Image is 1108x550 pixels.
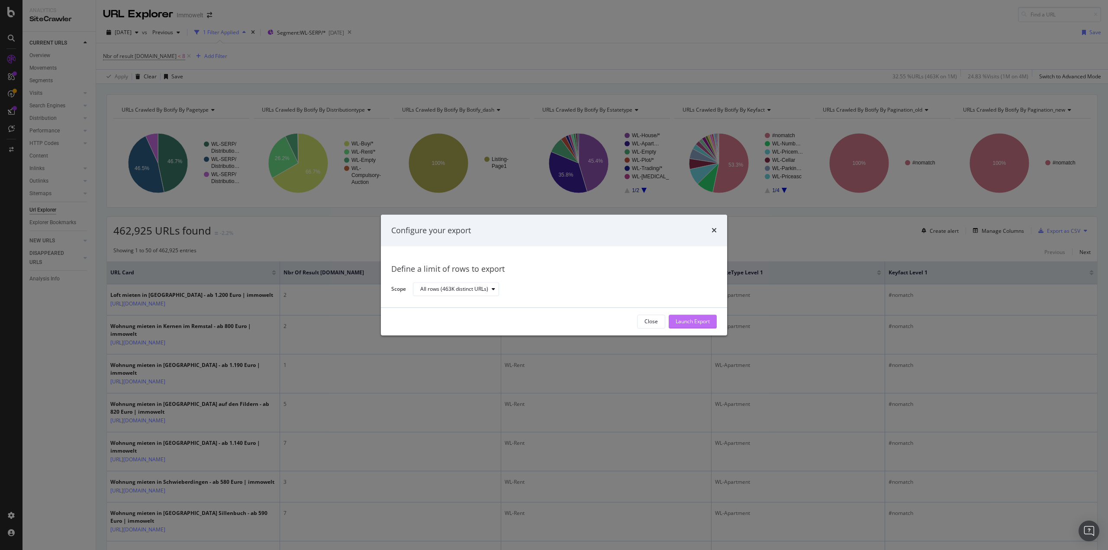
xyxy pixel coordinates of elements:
button: Launch Export [669,315,717,328]
button: All rows (463K distinct URLs) [413,283,499,296]
div: modal [381,215,727,335]
label: Scope [391,285,406,295]
div: Open Intercom Messenger [1079,521,1099,541]
div: times [712,225,717,236]
button: Close [637,315,665,328]
div: All rows (463K distinct URLs) [420,287,488,292]
div: Launch Export [676,318,710,325]
div: Configure your export [391,225,471,236]
div: Define a limit of rows to export [391,264,717,275]
div: Close [644,318,658,325]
